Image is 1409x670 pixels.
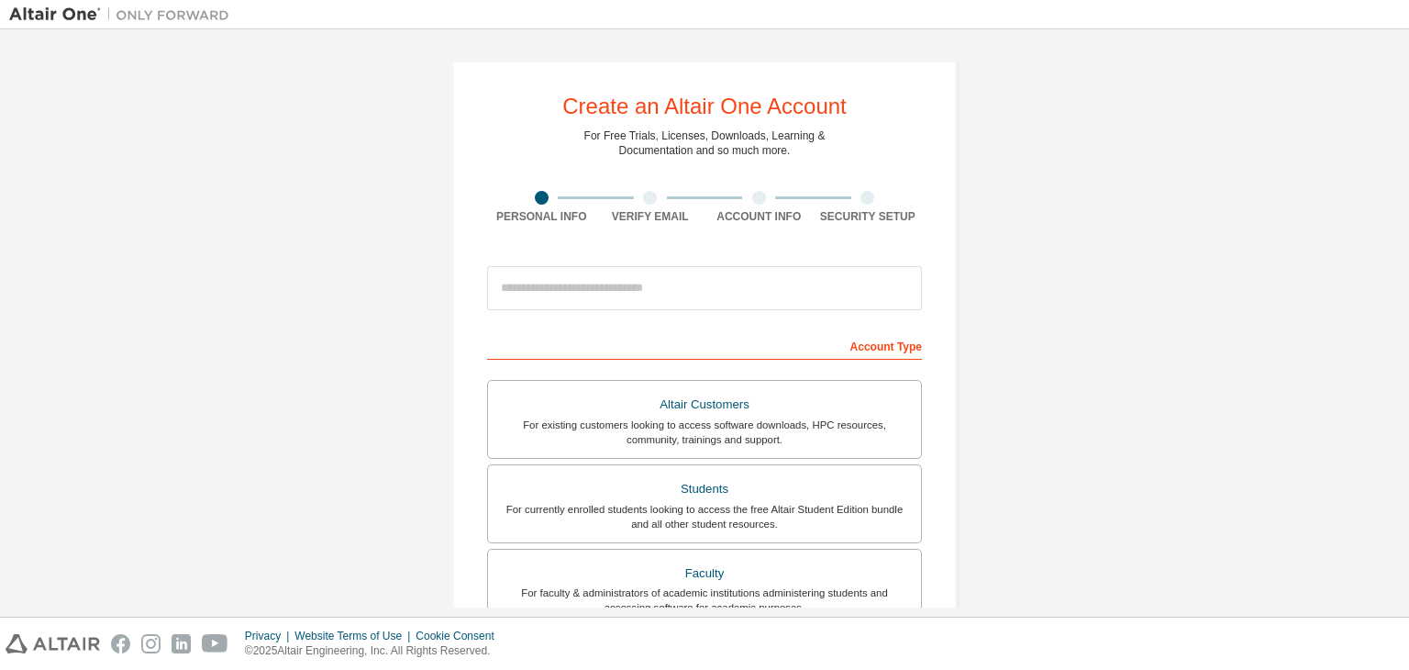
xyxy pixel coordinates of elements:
[562,95,847,117] div: Create an Altair One Account
[704,209,814,224] div: Account Info
[596,209,705,224] div: Verify Email
[416,629,505,643] div: Cookie Consent
[245,643,505,659] p: © 2025 Altair Engineering, Inc. All Rights Reserved.
[499,586,910,615] div: For faculty & administrators of academic institutions administering students and accessing softwa...
[499,561,910,586] div: Faculty
[487,209,596,224] div: Personal Info
[499,476,910,502] div: Students
[172,634,191,653] img: linkedin.svg
[499,502,910,531] div: For currently enrolled students looking to access the free Altair Student Edition bundle and all ...
[9,6,239,24] img: Altair One
[499,392,910,418] div: Altair Customers
[814,209,923,224] div: Security Setup
[6,634,100,653] img: altair_logo.svg
[487,330,922,360] div: Account Type
[141,634,161,653] img: instagram.svg
[584,128,826,158] div: For Free Trials, Licenses, Downloads, Learning & Documentation and so much more.
[245,629,294,643] div: Privacy
[111,634,130,653] img: facebook.svg
[499,418,910,447] div: For existing customers looking to access software downloads, HPC resources, community, trainings ...
[202,634,228,653] img: youtube.svg
[294,629,416,643] div: Website Terms of Use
